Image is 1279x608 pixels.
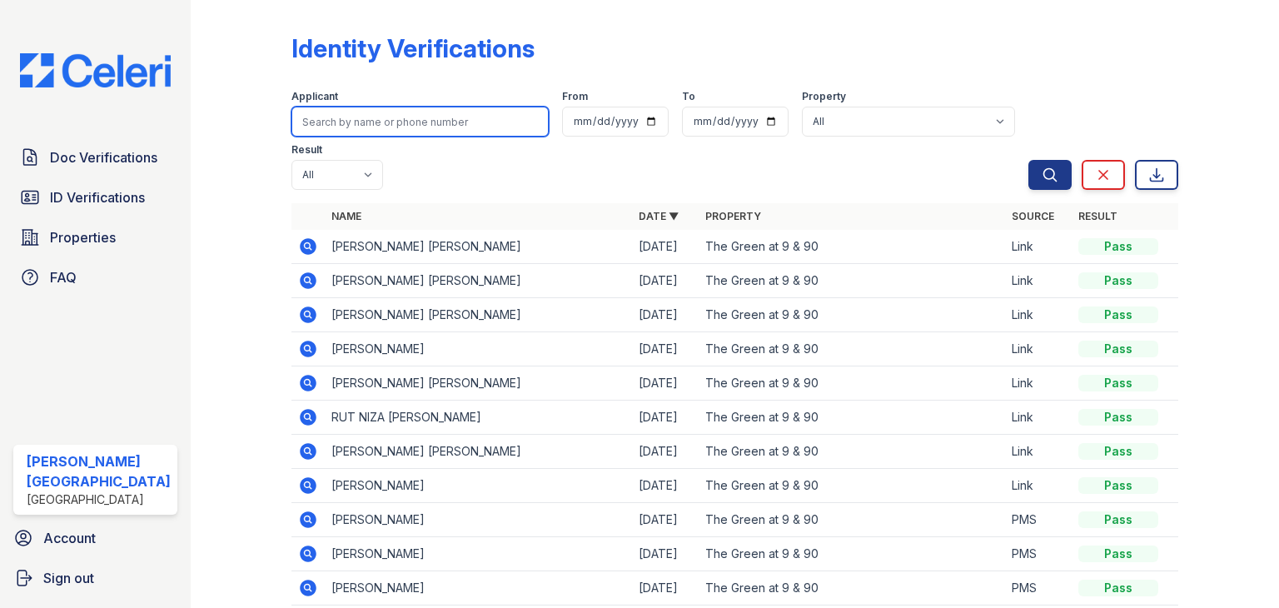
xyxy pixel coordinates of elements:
td: The Green at 9 & 90 [699,571,1006,606]
td: [DATE] [632,264,699,298]
img: CE_Logo_Blue-a8612792a0a2168367f1c8372b55b34899dd931a85d93a1a3d3e32e68fde9ad4.png [7,53,184,87]
td: Link [1005,264,1072,298]
td: PMS [1005,503,1072,537]
div: Pass [1078,272,1158,289]
td: [PERSON_NAME] [325,571,632,606]
div: Pass [1078,238,1158,255]
td: RUT NIZA [PERSON_NAME] [325,401,632,435]
label: Applicant [291,90,338,103]
td: The Green at 9 & 90 [699,503,1006,537]
td: The Green at 9 & 90 [699,366,1006,401]
a: Property [705,210,761,222]
div: Pass [1078,580,1158,596]
td: PMS [1005,537,1072,571]
td: [DATE] [632,435,699,469]
a: Result [1078,210,1117,222]
td: [PERSON_NAME] [325,503,632,537]
td: [PERSON_NAME] [PERSON_NAME] [325,230,632,264]
span: FAQ [50,267,77,287]
td: The Green at 9 & 90 [699,264,1006,298]
td: Link [1005,298,1072,332]
td: [DATE] [632,298,699,332]
a: Date ▼ [639,210,679,222]
div: Pass [1078,511,1158,528]
span: ID Verifications [50,187,145,207]
div: Pass [1078,477,1158,494]
a: Properties [13,221,177,254]
span: Account [43,528,96,548]
td: [DATE] [632,401,699,435]
td: The Green at 9 & 90 [699,401,1006,435]
label: Property [802,90,846,103]
label: Result [291,143,322,157]
a: ID Verifications [13,181,177,214]
td: [DATE] [632,469,699,503]
span: Sign out [43,568,94,588]
td: [DATE] [632,537,699,571]
td: [PERSON_NAME] [PERSON_NAME] [325,264,632,298]
div: Pass [1078,375,1158,391]
td: Link [1005,469,1072,503]
a: Source [1012,210,1054,222]
span: Properties [50,227,116,247]
td: Link [1005,401,1072,435]
td: The Green at 9 & 90 [699,298,1006,332]
a: FAQ [13,261,177,294]
div: Pass [1078,341,1158,357]
td: Link [1005,230,1072,264]
div: Pass [1078,306,1158,323]
td: [PERSON_NAME] [PERSON_NAME] [325,435,632,469]
div: Pass [1078,546,1158,562]
label: From [562,90,588,103]
td: Link [1005,366,1072,401]
td: [DATE] [632,571,699,606]
td: The Green at 9 & 90 [699,469,1006,503]
a: Account [7,521,184,555]
div: Pass [1078,443,1158,460]
td: The Green at 9 & 90 [699,435,1006,469]
td: [PERSON_NAME] [325,469,632,503]
td: [DATE] [632,332,699,366]
td: The Green at 9 & 90 [699,537,1006,571]
td: [PERSON_NAME] [325,332,632,366]
td: [DATE] [632,230,699,264]
a: Doc Verifications [13,141,177,174]
td: [DATE] [632,503,699,537]
div: [GEOGRAPHIC_DATA] [27,491,171,508]
td: Link [1005,435,1072,469]
td: The Green at 9 & 90 [699,332,1006,366]
td: [PERSON_NAME] [325,537,632,571]
a: Sign out [7,561,184,595]
td: [PERSON_NAME] [PERSON_NAME] [325,298,632,332]
label: To [682,90,695,103]
span: Doc Verifications [50,147,157,167]
td: The Green at 9 & 90 [699,230,1006,264]
td: [DATE] [632,366,699,401]
td: Link [1005,332,1072,366]
div: Pass [1078,409,1158,426]
div: Identity Verifications [291,33,535,63]
td: [PERSON_NAME] [PERSON_NAME] [325,366,632,401]
div: [PERSON_NAME][GEOGRAPHIC_DATA] [27,451,171,491]
td: PMS [1005,571,1072,606]
input: Search by name or phone number [291,107,549,137]
a: Name [331,210,361,222]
